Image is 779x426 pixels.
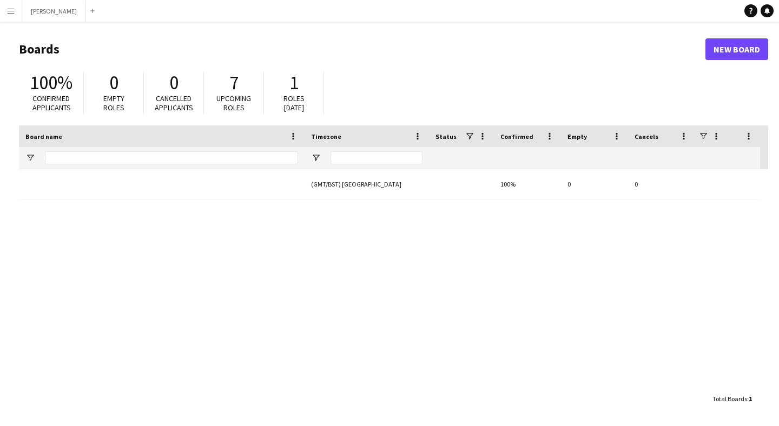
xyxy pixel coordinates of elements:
[712,388,752,409] div: :
[19,41,705,57] h1: Boards
[229,71,239,95] span: 7
[494,169,561,199] div: 100%
[567,132,587,141] span: Empty
[289,71,299,95] span: 1
[109,71,118,95] span: 0
[283,94,305,112] span: Roles [DATE]
[311,132,341,141] span: Timezone
[22,1,86,22] button: [PERSON_NAME]
[25,132,62,141] span: Board name
[331,151,422,164] input: Timezone Filter Input
[216,94,251,112] span: Upcoming roles
[155,94,193,112] span: Cancelled applicants
[32,94,71,112] span: Confirmed applicants
[30,71,72,95] span: 100%
[635,132,658,141] span: Cancels
[435,132,457,141] span: Status
[169,71,179,95] span: 0
[45,151,298,164] input: Board name Filter Input
[25,153,35,163] button: Open Filter Menu
[749,395,752,403] span: 1
[705,38,768,60] a: New Board
[712,395,747,403] span: Total Boards
[311,153,321,163] button: Open Filter Menu
[561,169,628,199] div: 0
[500,132,533,141] span: Confirmed
[305,169,429,199] div: (GMT/BST) [GEOGRAPHIC_DATA]
[103,94,124,112] span: Empty roles
[628,169,695,199] div: 0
